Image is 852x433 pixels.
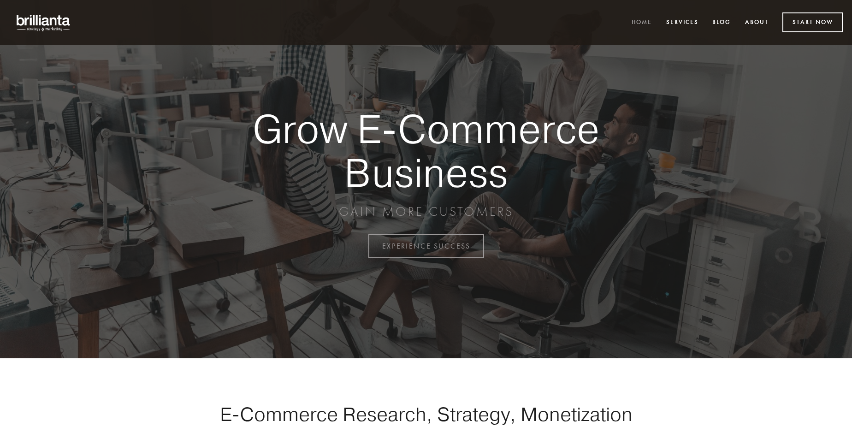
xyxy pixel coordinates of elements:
[368,234,484,258] a: EXPERIENCE SUCCESS
[782,12,843,32] a: Start Now
[9,9,78,36] img: brillianta - research, strategy, marketing
[660,15,704,30] a: Services
[626,15,658,30] a: Home
[191,403,661,426] h1: E-Commerce Research, Strategy, Monetization
[220,203,632,220] p: GAIN MORE CUSTOMERS
[220,107,632,194] strong: Grow E-Commerce Business
[739,15,775,30] a: About
[706,15,737,30] a: Blog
